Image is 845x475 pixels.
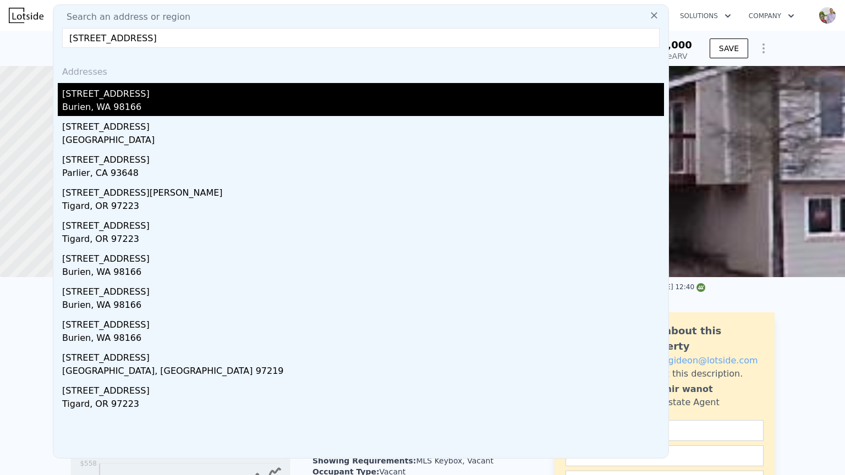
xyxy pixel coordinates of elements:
[62,380,664,397] div: [STREET_ADDRESS]
[62,200,664,215] div: Tigard, OR 97223
[62,299,664,314] div: Burien, WA 98166
[753,37,775,59] button: Show Options
[710,38,748,58] button: SAVE
[62,215,664,233] div: [STREET_ADDRESS]
[312,455,533,466] li: MLS Keybox, Vacant
[641,323,764,354] div: Ask about this property
[62,134,664,149] div: [GEOGRAPHIC_DATA]
[80,460,97,467] tspan: $558
[62,266,664,281] div: Burien, WA 98166
[62,281,664,299] div: [STREET_ADDRESS]
[312,456,416,465] strong: Showing Requirements :
[668,355,758,366] a: gideon@lotside.com
[819,7,836,24] img: avatar
[58,57,664,83] div: Addresses
[62,149,664,167] div: [STREET_ADDRESS]
[58,10,190,24] span: Search an address or region
[62,332,664,347] div: Burien, WA 98166
[671,6,740,26] button: Solutions
[62,233,664,248] div: Tigard, OR 97223
[62,364,664,380] div: [GEOGRAPHIC_DATA], [GEOGRAPHIC_DATA] 97219
[9,8,43,23] img: Lotside
[696,283,705,292] img: NWMLS Logo
[62,28,660,48] input: Enter an address, city, region, neighborhood or zip code
[641,383,713,396] div: ludomir wanot
[62,314,664,332] div: [STREET_ADDRESS]
[62,397,664,413] div: Tigard, OR 97223
[62,83,664,101] div: [STREET_ADDRESS]
[62,248,664,266] div: [STREET_ADDRESS]
[62,116,664,134] div: [STREET_ADDRESS]
[62,347,664,364] div: [STREET_ADDRESS]
[641,354,764,380] div: Email to edit this description.
[641,396,720,409] div: Real Estate Agent
[62,182,664,200] div: [STREET_ADDRESS][PERSON_NAME]
[62,101,664,116] div: Burien, WA 98166
[62,167,664,182] div: Parlier, CA 93648
[740,6,803,26] button: Company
